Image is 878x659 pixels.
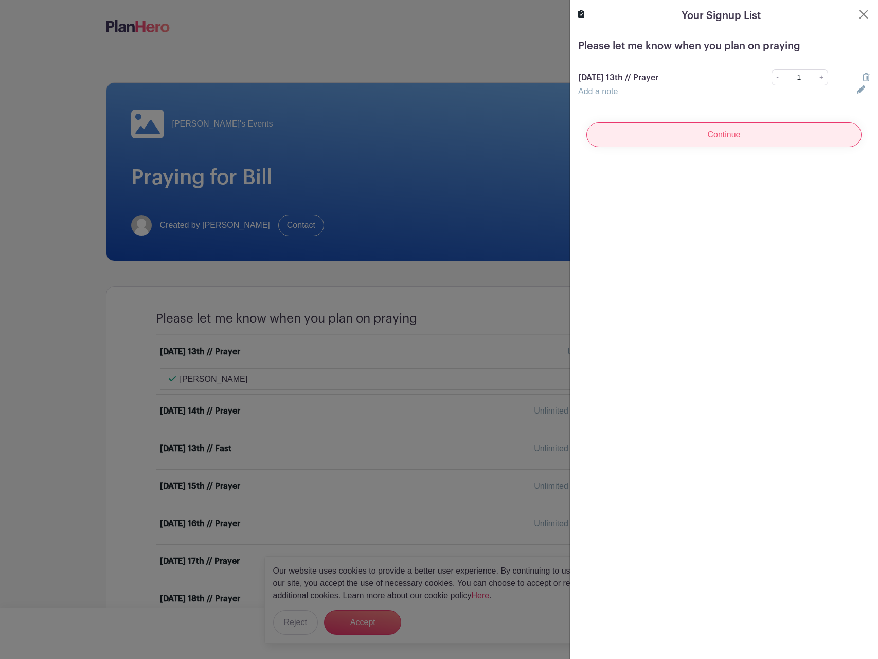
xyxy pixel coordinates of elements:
h5: Please let me know when you plan on praying [578,40,870,52]
h5: Your Signup List [682,8,761,24]
a: Add a note [578,87,618,96]
p: [DATE] 13th // Prayer [578,72,743,84]
a: - [772,69,783,85]
a: + [815,69,828,85]
button: Close [857,8,870,21]
input: Continue [586,122,862,147]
